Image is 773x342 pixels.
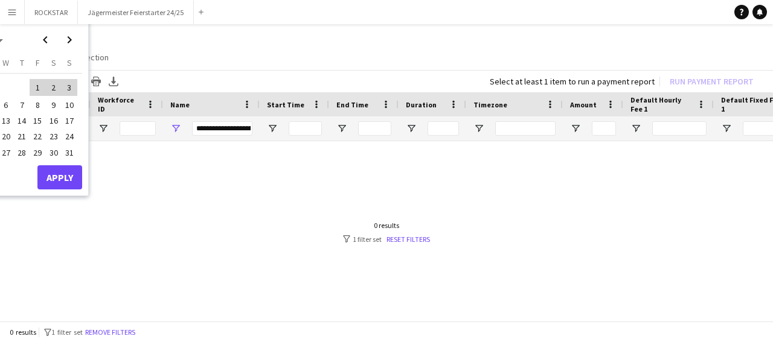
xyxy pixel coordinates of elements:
span: 28 [14,145,29,160]
app-action-btn: Export XLSX [106,74,121,89]
button: 24-08-2025 [62,128,77,144]
span: 16 [47,113,61,128]
button: 31-08-2025 [62,145,77,160]
input: Default Hourly Fee 1 Filter Input [652,121,707,136]
button: 22-08-2025 [30,128,45,144]
button: 14-08-2025 [14,113,30,128]
button: Open Filter Menu [170,123,181,134]
span: 2 [47,79,61,96]
span: 23 [47,130,61,144]
span: Default Hourly Fee 1 [630,95,692,113]
span: 21 [14,130,29,144]
span: 10 [62,98,77,112]
span: 9 [47,98,61,112]
button: 17-08-2025 [62,113,77,128]
span: 3 [62,79,77,96]
span: Selection [74,52,109,63]
div: 0 results [343,221,430,230]
button: 30-08-2025 [45,145,61,160]
button: Jägermeister Feierstarter 24/25 [78,1,194,24]
button: Open Filter Menu [336,123,347,134]
span: 22 [30,130,45,144]
span: Name [170,100,190,109]
button: 29-08-2025 [30,145,45,160]
button: 03-08-2025 [62,78,77,97]
span: 15 [30,113,45,128]
input: End Time Filter Input [358,121,391,136]
span: Timezone [473,100,507,109]
button: Previous month [33,28,57,52]
a: Selection [69,49,114,65]
span: T [20,57,24,68]
button: 15-08-2025 [30,113,45,128]
input: Start Time Filter Input [289,121,322,136]
input: Workforce ID Filter Input [120,121,156,136]
span: 31 [62,145,77,160]
span: Start Time [267,100,304,109]
button: 23-08-2025 [45,128,61,144]
button: Open Filter Menu [406,123,417,134]
input: Name Filter Input [192,121,252,136]
span: 14 [14,113,29,128]
button: Open Filter Menu [473,123,484,134]
input: Amount Filter Input [592,121,616,136]
span: Workforce ID [98,95,141,113]
span: 17 [62,113,77,128]
span: 7 [14,98,29,112]
button: Open Filter Menu [98,123,109,134]
span: 1 filter set [51,328,83,337]
span: 24 [62,130,77,144]
div: 1 filter set [343,235,430,244]
span: 29 [30,145,45,160]
button: Open Filter Menu [721,123,732,134]
button: 02-08-2025 [45,78,61,97]
button: Open Filter Menu [267,123,278,134]
button: ROCKSTAR [25,1,78,24]
span: 30 [47,145,61,160]
button: 21-08-2025 [14,128,30,144]
span: 8 [30,98,45,112]
input: Timezone Filter Input [495,121,556,136]
button: 10-08-2025 [62,97,77,113]
span: S [67,57,72,68]
button: 16-08-2025 [45,113,61,128]
span: End Time [336,100,368,109]
button: 01-08-2025 [30,78,45,97]
button: Open Filter Menu [570,123,581,134]
app-action-btn: Print [89,74,103,89]
button: Remove filters [83,326,138,339]
button: 28-08-2025 [14,145,30,160]
button: Apply [37,165,82,189]
span: F [36,57,40,68]
span: 1 [30,79,45,96]
div: Select at least 1 item to run a payment report [490,76,655,87]
span: S [51,57,56,68]
button: Next month [57,28,82,52]
a: Reset filters [386,235,430,244]
button: 09-08-2025 [45,97,61,113]
button: 07-08-2025 [14,97,30,113]
span: Amount [570,100,597,109]
button: 08-08-2025 [30,97,45,113]
button: Open Filter Menu [630,123,641,134]
span: Duration [406,100,437,109]
span: W [2,57,9,68]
